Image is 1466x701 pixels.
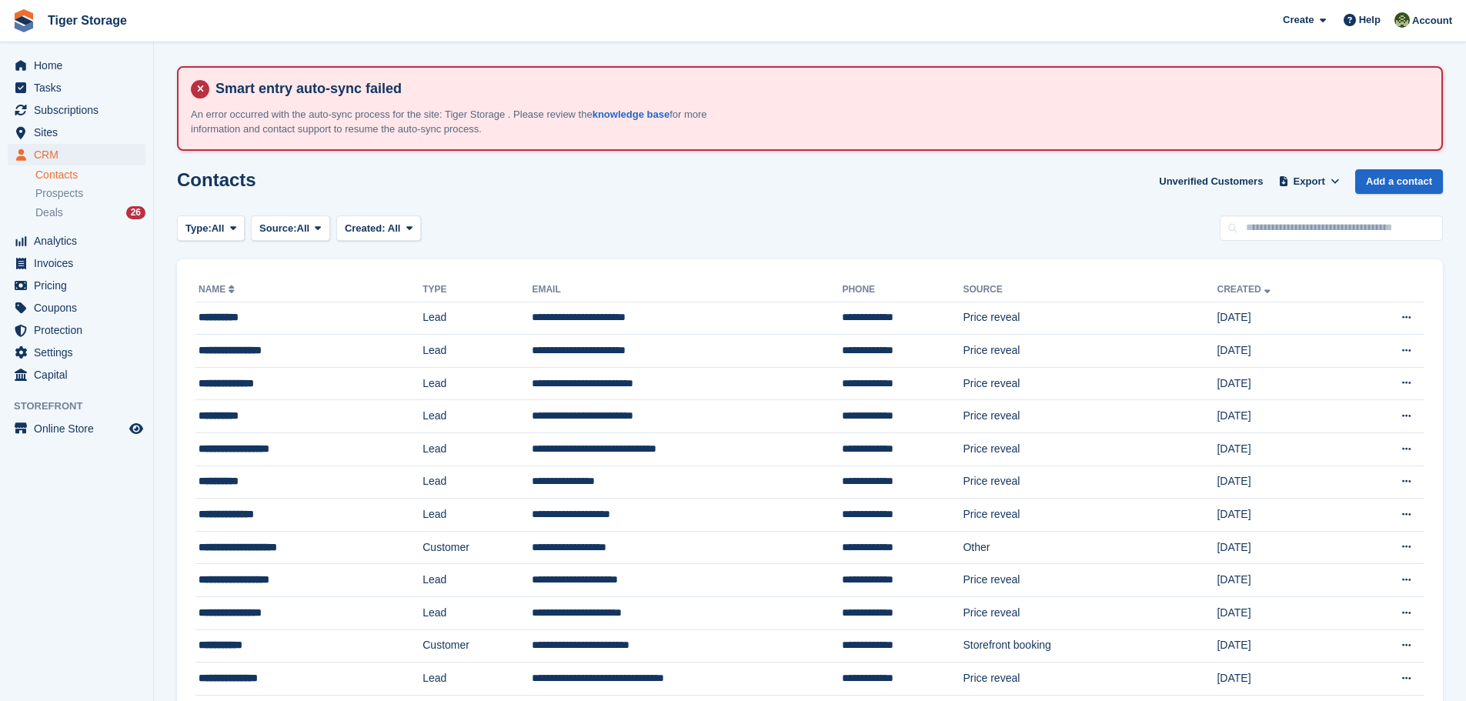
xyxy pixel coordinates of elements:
td: Lead [422,564,532,597]
a: menu [8,230,145,252]
td: Price reveal [963,597,1217,630]
span: Storefront [14,399,153,414]
span: Coupons [34,297,126,319]
img: Matthew Ellwood [1394,12,1410,28]
td: Price reveal [963,499,1217,532]
a: Contacts [35,168,145,182]
span: Sites [34,122,126,143]
a: Preview store [127,419,145,438]
a: Add a contact [1355,169,1443,195]
span: All [212,221,225,236]
td: Lead [422,663,532,696]
p: An error occurred with the auto-sync process for the site: Tiger Storage . Please review the for ... [191,107,730,137]
th: Phone [842,278,963,302]
a: menu [8,364,145,386]
td: [DATE] [1217,499,1348,532]
td: [DATE] [1217,564,1348,597]
span: Source: [259,221,296,236]
td: Lead [422,499,532,532]
img: stora-icon-8386f47178a22dfd0bd8f6a31ec36ba5ce8667c1dd55bd0f319d3a0aa187defe.svg [12,9,35,32]
td: [DATE] [1217,466,1348,499]
a: Deals 26 [35,205,145,221]
td: Lead [422,433,532,466]
span: Capital [34,364,126,386]
span: All [388,222,401,234]
td: Customer [422,629,532,663]
td: Price reveal [963,367,1217,400]
td: Lead [422,335,532,368]
span: Prospects [35,186,83,201]
span: Created: [345,222,386,234]
td: [DATE] [1217,400,1348,433]
td: [DATE] [1217,663,1348,696]
span: Invoices [34,252,126,274]
span: Export [1294,174,1325,189]
span: Settings [34,342,126,363]
td: [DATE] [1217,433,1348,466]
td: Other [963,531,1217,564]
td: [DATE] [1217,629,1348,663]
a: menu [8,144,145,165]
td: Customer [422,531,532,564]
td: Lead [422,597,532,630]
a: menu [8,297,145,319]
span: Deals [35,205,63,220]
a: menu [8,55,145,76]
a: menu [8,418,145,439]
td: Price reveal [963,466,1217,499]
td: Price reveal [963,302,1217,335]
div: 26 [126,206,145,219]
span: Type: [185,221,212,236]
td: Price reveal [963,663,1217,696]
a: menu [8,99,145,121]
span: Pricing [34,275,126,296]
td: Lead [422,367,532,400]
th: Type [422,278,532,302]
a: menu [8,77,145,98]
a: Tiger Storage [42,8,133,33]
th: Source [963,278,1217,302]
a: Unverified Customers [1153,169,1269,195]
td: [DATE] [1217,597,1348,630]
td: [DATE] [1217,531,1348,564]
a: menu [8,319,145,341]
h1: Contacts [177,169,256,190]
span: Online Store [34,418,126,439]
a: menu [8,275,145,296]
a: menu [8,122,145,143]
td: Storefront booking [963,629,1217,663]
td: Price reveal [963,335,1217,368]
th: Email [532,278,842,302]
a: Name [199,284,238,295]
td: [DATE] [1217,367,1348,400]
a: Created [1217,284,1273,295]
td: [DATE] [1217,335,1348,368]
button: Source: All [251,215,330,241]
span: Protection [34,319,126,341]
span: Account [1412,13,1452,28]
span: CRM [34,144,126,165]
a: knowledge base [593,108,670,120]
td: Lead [422,466,532,499]
h4: Smart entry auto-sync failed [209,80,1429,98]
a: Prospects [35,185,145,202]
span: All [297,221,310,236]
span: Help [1359,12,1381,28]
button: Export [1275,169,1343,195]
a: menu [8,252,145,274]
td: Price reveal [963,433,1217,466]
span: Tasks [34,77,126,98]
button: Created: All [336,215,421,241]
td: Price reveal [963,400,1217,433]
span: Analytics [34,230,126,252]
td: Lead [422,400,532,433]
a: menu [8,342,145,363]
td: Price reveal [963,564,1217,597]
button: Type: All [177,215,245,241]
td: Lead [422,302,532,335]
span: Home [34,55,126,76]
span: Create [1283,12,1314,28]
td: [DATE] [1217,302,1348,335]
span: Subscriptions [34,99,126,121]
